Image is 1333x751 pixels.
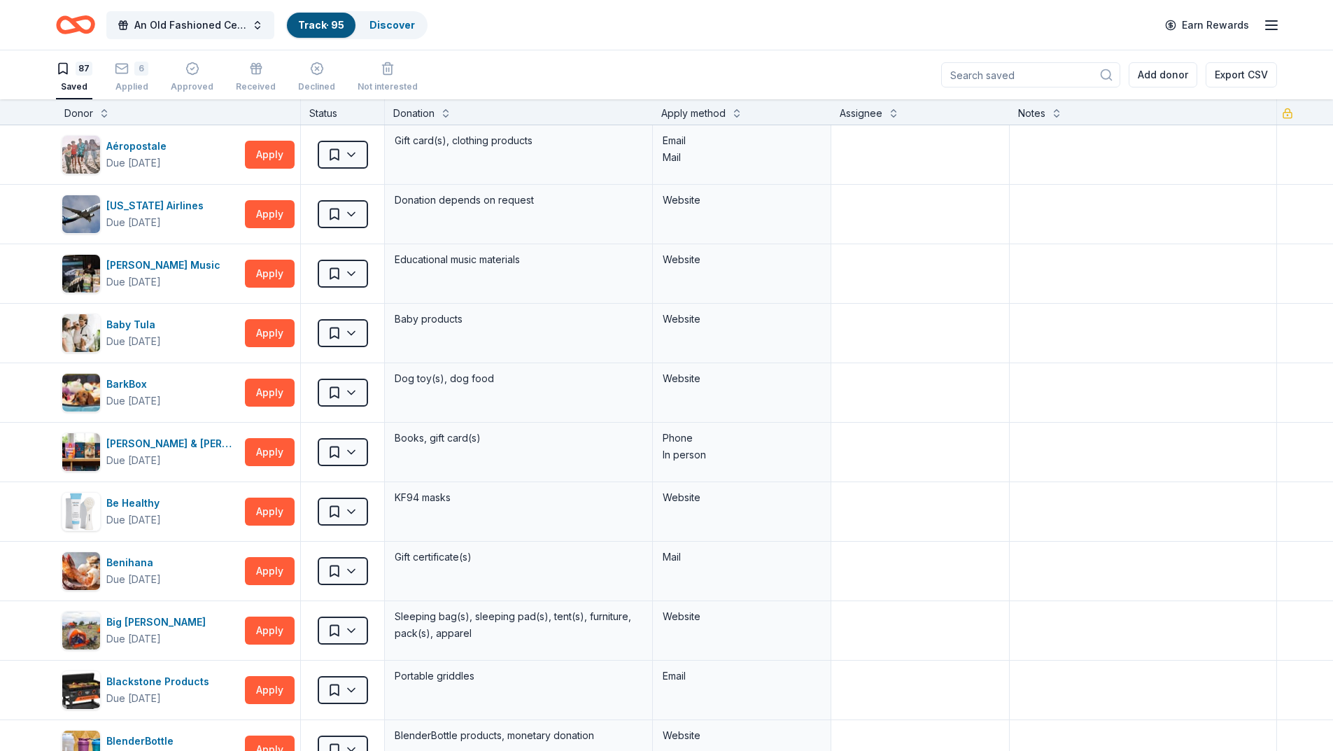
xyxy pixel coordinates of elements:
[134,62,148,76] div: 6
[393,131,644,150] div: Gift card(s), clothing products
[62,433,100,471] img: Image for Barnes & Noble
[245,319,295,347] button: Apply
[106,690,161,707] div: Due [DATE]
[298,56,335,99] button: Declined
[1206,62,1277,87] button: Export CSV
[941,62,1120,87] input: Search saved
[663,132,821,149] div: Email
[358,81,418,92] div: Not interested
[106,197,209,214] div: [US_STATE] Airlines
[393,309,644,329] div: Baby products
[106,614,211,631] div: Big [PERSON_NAME]
[245,141,295,169] button: Apply
[236,81,276,92] div: Received
[62,492,239,531] button: Image for Be HealthyBe HealthyDue [DATE]
[106,554,161,571] div: Benihana
[393,666,644,686] div: Portable griddles
[393,190,644,210] div: Donation depends on request
[76,62,92,76] div: 87
[245,557,295,585] button: Apply
[106,138,172,155] div: Aéropostale
[106,376,161,393] div: BarkBox
[393,607,644,643] div: Sleeping bag(s), sleeping pad(s), tent(s), furniture, pack(s), apparel
[106,11,274,39] button: An Old Fashioned Celtic Christmas
[106,333,161,350] div: Due [DATE]
[393,428,644,448] div: Books, gift card(s)
[106,631,161,647] div: Due [DATE]
[663,727,821,744] div: Website
[106,452,161,469] div: Due [DATE]
[62,552,239,591] button: Image for BenihanaBenihanaDue [DATE]
[62,195,100,233] img: Image for Alaska Airlines
[64,105,93,122] div: Donor
[62,314,100,352] img: Image for Baby Tula
[369,19,415,31] a: Discover
[236,56,276,99] button: Received
[62,611,239,650] button: Image for Big AgnesBig [PERSON_NAME]Due [DATE]
[298,81,335,92] div: Declined
[393,488,644,507] div: KF94 masks
[663,149,821,166] div: Mail
[171,81,213,92] div: Approved
[661,105,726,122] div: Apply method
[56,81,92,92] div: Saved
[62,612,100,650] img: Image for Big Agnes
[663,192,821,209] div: Website
[106,495,165,512] div: Be Healthy
[663,668,821,685] div: Email
[663,608,821,625] div: Website
[62,433,239,472] button: Image for Barnes & Noble[PERSON_NAME] & [PERSON_NAME]Due [DATE]
[62,493,100,531] img: Image for Be Healthy
[62,373,239,412] button: Image for BarkBoxBarkBoxDue [DATE]
[106,571,161,588] div: Due [DATE]
[62,254,239,293] button: Image for Alfred Music[PERSON_NAME] MusicDue [DATE]
[245,200,295,228] button: Apply
[358,56,418,99] button: Not interested
[106,257,226,274] div: [PERSON_NAME] Music
[301,99,385,125] div: Status
[62,374,100,412] img: Image for BarkBox
[663,549,821,566] div: Mail
[1129,62,1197,87] button: Add donor
[393,105,435,122] div: Donation
[106,155,161,171] div: Due [DATE]
[663,489,821,506] div: Website
[245,617,295,645] button: Apply
[106,214,161,231] div: Due [DATE]
[245,498,295,526] button: Apply
[106,393,161,409] div: Due [DATE]
[245,260,295,288] button: Apply
[245,379,295,407] button: Apply
[106,512,161,528] div: Due [DATE]
[62,135,239,174] button: Image for AéropostaleAéropostaleDue [DATE]
[663,251,821,268] div: Website
[56,56,92,99] button: 87Saved
[1018,105,1045,122] div: Notes
[106,435,239,452] div: [PERSON_NAME] & [PERSON_NAME]
[106,673,215,690] div: Blackstone Products
[62,195,239,234] button: Image for Alaska Airlines[US_STATE] AirlinesDue [DATE]
[106,316,161,333] div: Baby Tula
[115,81,148,92] div: Applied
[62,552,100,590] img: Image for Benihana
[171,56,213,99] button: Approved
[245,438,295,466] button: Apply
[106,733,179,750] div: BlenderBottle
[663,311,821,328] div: Website
[56,8,95,41] a: Home
[62,671,239,710] button: Image for Blackstone ProductsBlackstone ProductsDue [DATE]
[840,105,882,122] div: Assignee
[393,726,644,745] div: BlenderBottle products, monetary donation
[62,255,100,293] img: Image for Alfred Music
[393,369,644,388] div: Dog toy(s), dog food
[663,447,821,463] div: In person
[62,671,100,709] img: Image for Blackstone Products
[393,547,644,567] div: Gift certificate(s)
[62,314,239,353] button: Image for Baby TulaBaby TulaDue [DATE]
[134,17,246,34] span: An Old Fashioned Celtic Christmas
[106,274,161,290] div: Due [DATE]
[245,676,295,704] button: Apply
[115,56,148,99] button: 6Applied
[62,136,100,174] img: Image for Aéropostale
[1157,13,1257,38] a: Earn Rewards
